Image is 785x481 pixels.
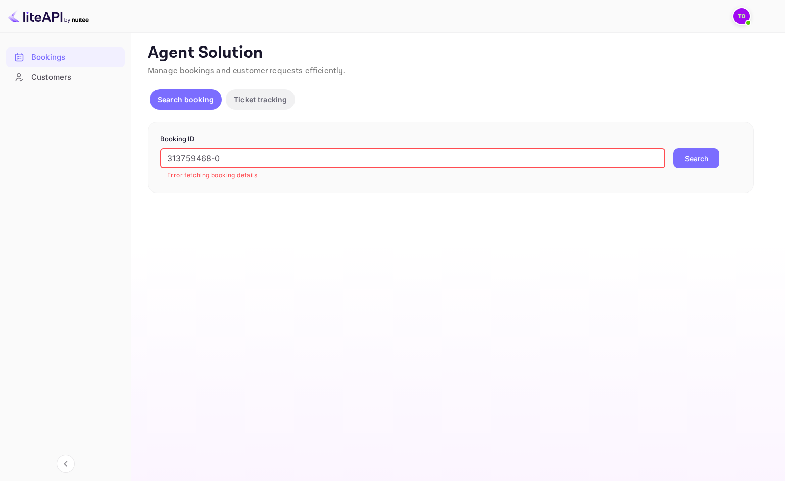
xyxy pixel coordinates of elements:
[57,455,75,473] button: Collapse navigation
[6,47,125,67] div: Bookings
[31,52,120,63] div: Bookings
[160,148,665,168] input: Enter Booking ID (e.g., 63782194)
[673,148,719,168] button: Search
[31,72,120,83] div: Customers
[158,94,214,105] p: Search booking
[234,94,287,105] p: Ticket tracking
[160,134,741,145] p: Booking ID
[6,68,125,87] div: Customers
[148,43,767,63] p: Agent Solution
[167,170,658,180] p: Error fetching booking details
[6,47,125,66] a: Bookings
[733,8,750,24] img: Traveloka3PS 02
[6,68,125,86] a: Customers
[148,66,346,76] span: Manage bookings and customer requests efficiently.
[8,8,89,24] img: LiteAPI logo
